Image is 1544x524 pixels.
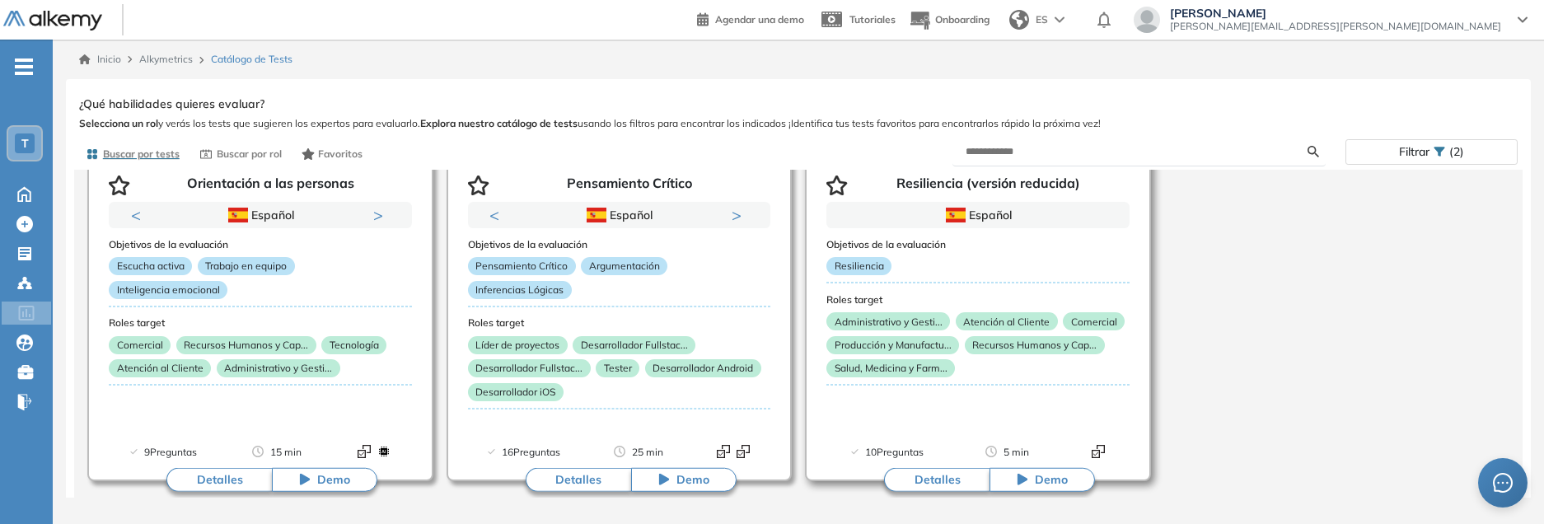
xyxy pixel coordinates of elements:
span: [PERSON_NAME][EMAIL_ADDRESS][PERSON_NAME][DOMAIN_NAME] [1170,20,1501,33]
button: Previous [131,207,147,223]
p: Desarrollador Fullstac... [468,359,591,377]
img: ESP [587,208,606,222]
span: Favoritos [318,147,363,161]
span: Onboarding [935,13,990,26]
button: Demo [990,467,1095,492]
button: Previous [489,207,506,223]
span: Buscar por tests [103,147,180,161]
b: Explora nuestro catálogo de tests [420,117,578,129]
button: Detalles [884,467,990,492]
button: Onboarding [909,2,990,38]
p: Recursos Humanos y Cap... [965,336,1105,354]
p: Salud, Medicina y Farm... [826,359,955,377]
p: Líder de proyectos [468,336,568,354]
div: Español [523,206,713,224]
a: Inicio [79,52,121,67]
img: Format test logo [1092,445,1105,458]
span: message [1493,473,1513,493]
span: 25 min [632,444,663,461]
button: 1 [589,228,609,231]
p: Recursos Humanos y Cap... [176,336,316,354]
p: Atención al Cliente [109,359,211,377]
p: Argumentación [581,257,667,275]
p: Trabajo en equipo [198,257,295,275]
p: Escucha activa [109,257,192,275]
span: ES [1036,12,1048,27]
button: Buscar por rol [193,140,288,168]
p: Administrativo y Gesti... [217,359,340,377]
span: [PERSON_NAME] [1170,7,1501,20]
span: Buscar por rol [217,147,282,161]
b: Selecciona un rol [79,117,158,129]
p: Inteligencia emocional [109,281,227,299]
button: Detalles [166,467,272,492]
button: 2 [615,228,629,231]
span: Demo [676,471,709,488]
p: Producción y Manufactu... [826,336,959,354]
button: Buscar por tests [79,140,186,168]
img: world [1009,10,1029,30]
p: Inferencias Lógicas [468,281,572,299]
span: ¿Qué habilidades quieres evaluar? [79,96,264,113]
a: Agendar una demo [697,8,804,28]
span: T [21,137,29,150]
span: Demo [1035,471,1068,488]
img: Logo [3,11,102,31]
span: Tutoriales [849,13,896,26]
button: Next [732,207,748,223]
span: 10 Preguntas [865,444,924,461]
img: arrow [1055,16,1064,23]
p: Pensamiento Crítico [468,257,576,275]
img: ESP [228,208,248,222]
div: Español [882,206,1072,224]
span: 5 min [1004,444,1029,461]
p: Orientación a las personas [187,175,354,195]
span: Alkymetrics [139,53,193,65]
p: Administrativo y Gesti... [826,312,950,330]
p: Desarrollador iOS [468,383,564,401]
span: y verás los tests que sugieren los expertos para evaluarlo. usando los filtros para encontrar los... [79,116,1518,131]
p: Comercial [1063,312,1125,330]
img: ESP [946,208,966,222]
img: Format test logo [377,445,391,458]
p: Comercial [109,336,171,354]
h3: Roles target [109,317,412,329]
h3: Roles target [468,317,771,329]
p: Atención al Cliente [956,312,1058,330]
span: Agendar una demo [715,13,804,26]
p: Resiliencia [826,257,891,275]
p: Tester [596,359,639,377]
span: 15 min [270,444,302,461]
span: (2) [1449,140,1464,164]
h3: Objetivos de la evaluación [109,239,412,250]
span: Demo [317,471,350,488]
button: Demo [272,467,377,492]
p: Pensamiento Crítico [567,175,692,195]
span: 16 Preguntas [502,444,560,461]
p: Resiliencia (versión reducida) [896,175,1080,195]
p: Desarrollador Fullstac... [573,336,695,354]
div: Español [165,206,354,224]
button: Next [373,207,390,223]
button: Favoritos [295,140,370,168]
i: - [15,65,33,68]
button: 3 [635,228,648,231]
span: Filtrar [1399,140,1429,164]
p: Desarrollador Android [645,359,761,377]
img: Format test logo [737,445,750,458]
button: 2 [267,228,280,231]
button: Demo [631,467,737,492]
span: 9 Preguntas [144,444,197,461]
h3: Roles target [826,294,1130,306]
button: Detalles [526,467,631,492]
p: Tecnología [321,336,386,354]
span: Catálogo de Tests [211,52,292,67]
h3: Objetivos de la evaluación [826,239,1130,250]
img: Format test logo [717,445,730,458]
img: Format test logo [358,445,371,458]
button: 1 [241,228,260,231]
h3: Objetivos de la evaluación [468,239,771,250]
